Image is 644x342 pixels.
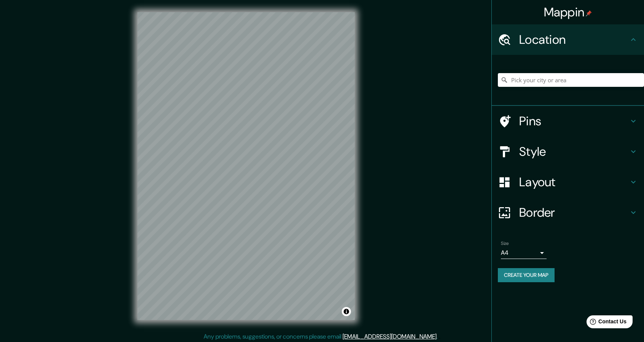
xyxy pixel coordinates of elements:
[137,12,355,320] canvas: Map
[519,113,629,129] h4: Pins
[492,24,644,55] div: Location
[438,332,439,341] div: .
[501,240,509,247] label: Size
[492,106,644,136] div: Pins
[544,5,592,20] h4: Mappin
[501,247,547,259] div: A4
[492,167,644,197] div: Layout
[519,205,629,220] h4: Border
[519,32,629,47] h4: Location
[576,312,636,334] iframe: Help widget launcher
[586,10,592,16] img: pin-icon.png
[519,144,629,159] h4: Style
[342,307,351,316] button: Toggle attribution
[519,174,629,190] h4: Layout
[498,73,644,87] input: Pick your city or area
[439,332,440,341] div: .
[343,332,437,340] a: [EMAIL_ADDRESS][DOMAIN_NAME]
[204,332,438,341] p: Any problems, suggestions, or concerns please email .
[492,197,644,228] div: Border
[498,268,555,282] button: Create your map
[492,136,644,167] div: Style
